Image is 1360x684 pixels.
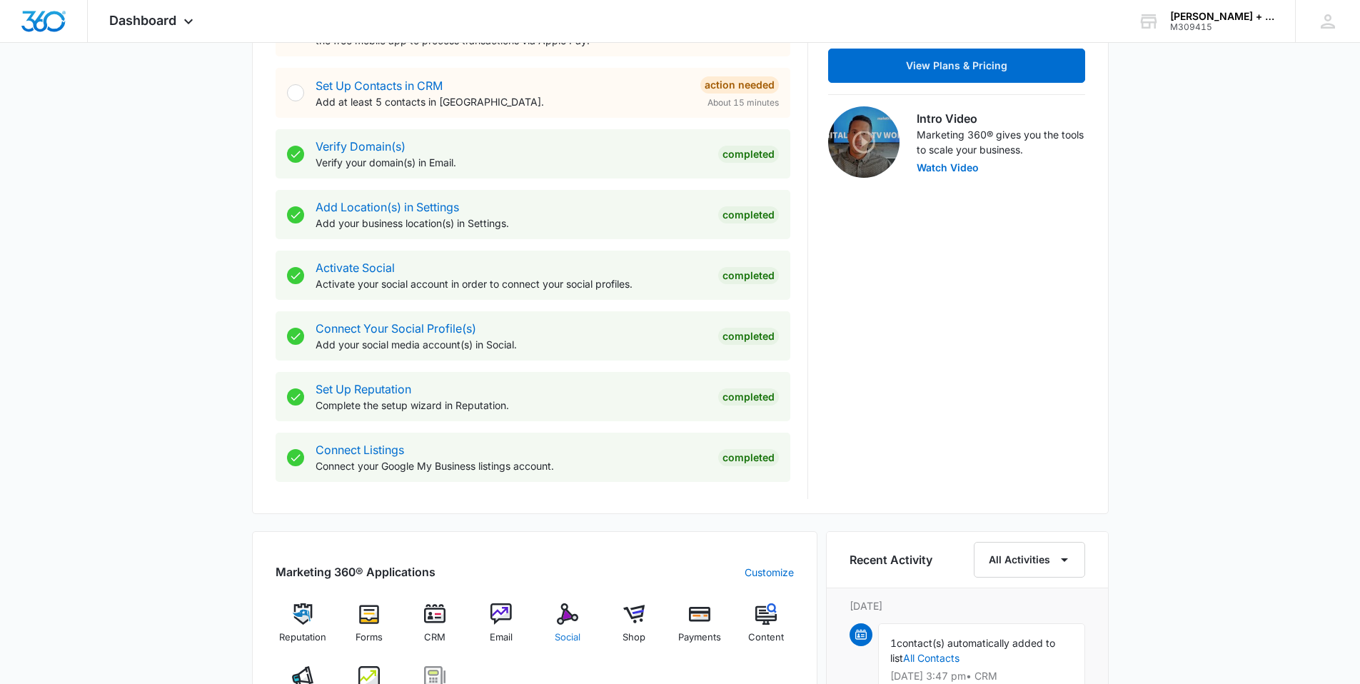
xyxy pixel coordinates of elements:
[890,637,897,649] span: 1
[356,630,383,645] span: Forms
[850,551,932,568] h6: Recent Activity
[279,630,326,645] span: Reputation
[917,110,1085,127] h3: Intro Video
[1170,11,1274,22] div: account name
[316,155,707,170] p: Verify your domain(s) in Email.
[917,163,979,173] button: Watch Video
[316,139,406,154] a: Verify Domain(s)
[408,603,463,655] a: CRM
[341,603,396,655] a: Forms
[316,321,476,336] a: Connect Your Social Profile(s)
[718,267,779,284] div: Completed
[316,382,411,396] a: Set Up Reputation
[890,671,1073,681] p: [DATE] 3:47 pm • CRM
[474,603,529,655] a: Email
[917,127,1085,157] p: Marketing 360® gives you the tools to scale your business.
[316,200,459,214] a: Add Location(s) in Settings
[109,13,176,28] span: Dashboard
[718,328,779,345] div: Completed
[316,398,707,413] p: Complete the setup wizard in Reputation.
[974,542,1085,578] button: All Activities
[316,443,404,457] a: Connect Listings
[424,630,445,645] span: CRM
[718,146,779,163] div: Completed
[828,49,1085,83] button: View Plans & Pricing
[1170,22,1274,32] div: account id
[316,337,707,352] p: Add your social media account(s) in Social.
[903,652,959,664] a: All Contacts
[623,630,645,645] span: Shop
[739,603,794,655] a: Content
[748,630,784,645] span: Content
[316,458,707,473] p: Connect your Google My Business listings account.
[718,206,779,223] div: Completed
[850,598,1085,613] p: [DATE]
[316,276,707,291] p: Activate your social account in order to connect your social profiles.
[490,630,513,645] span: Email
[718,449,779,466] div: Completed
[890,637,1055,664] span: contact(s) automatically added to list
[700,76,779,94] div: Action Needed
[316,79,443,93] a: Set Up Contacts in CRM
[316,261,395,275] a: Activate Social
[276,603,331,655] a: Reputation
[555,630,580,645] span: Social
[606,603,661,655] a: Shop
[745,565,794,580] a: Customize
[707,96,779,109] span: About 15 minutes
[673,603,727,655] a: Payments
[276,563,435,580] h2: Marketing 360® Applications
[718,388,779,406] div: Completed
[316,94,689,109] p: Add at least 5 contacts in [GEOGRAPHIC_DATA].
[316,216,707,231] p: Add your business location(s) in Settings.
[678,630,721,645] span: Payments
[540,603,595,655] a: Social
[828,106,900,178] img: Intro Video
